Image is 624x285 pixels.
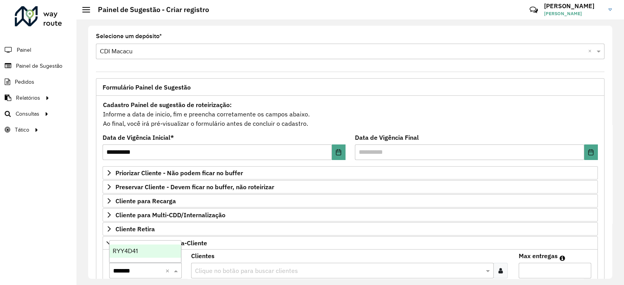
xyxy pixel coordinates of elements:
a: Preservar Cliente - Devem ficar no buffer, não roteirizar [103,180,598,194]
a: Cliente para Recarga [103,194,598,208]
span: Relatórios [16,94,40,102]
span: Cliente para Recarga [115,198,176,204]
h2: Painel de Sugestão - Criar registro [90,5,209,14]
span: Tático [15,126,29,134]
span: [PERSON_NAME] [544,10,603,17]
label: Max entregas [519,251,558,260]
span: Preservar Cliente - Devem ficar no buffer, não roteirizar [115,184,274,190]
button: Choose Date [332,144,346,160]
label: Clientes [191,251,214,260]
span: Consultas [16,110,39,118]
label: Selecione um depósito [96,32,162,41]
span: Cliente para Multi-CDD/Internalização [115,212,225,218]
span: Clear all [165,266,172,275]
a: Contato Rápido [525,2,542,18]
span: Cliente Retira [115,226,155,232]
ng-dropdown-panel: Options list [109,240,181,262]
span: Clear all [588,47,595,56]
a: Cliente Retira [103,222,598,236]
button: Choose Date [584,144,598,160]
div: Informe a data de inicio, fim e preencha corretamente os campos abaixo. Ao final, você irá pré-vi... [103,100,598,128]
span: RYY4D41 [113,248,138,254]
strong: Cadastro Painel de sugestão de roteirização: [103,101,232,109]
a: Priorizar Cliente - Não podem ficar no buffer [103,166,598,179]
span: Pedidos [15,78,34,86]
label: Data de Vigência Inicial [103,133,174,142]
em: Máximo de clientes que serão colocados na mesma rota com os clientes informados [560,255,565,261]
label: Data de Vigência Final [355,133,419,142]
span: Painel [17,46,31,54]
span: Formulário Painel de Sugestão [103,84,191,90]
a: Mapas Sugeridos: Placa-Cliente [103,236,598,250]
span: Painel de Sugestão [16,62,62,70]
span: Mapas Sugeridos: Placa-Cliente [115,240,207,246]
span: Priorizar Cliente - Não podem ficar no buffer [115,170,243,176]
a: Cliente para Multi-CDD/Internalização [103,208,598,222]
h3: [PERSON_NAME] [544,2,603,10]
